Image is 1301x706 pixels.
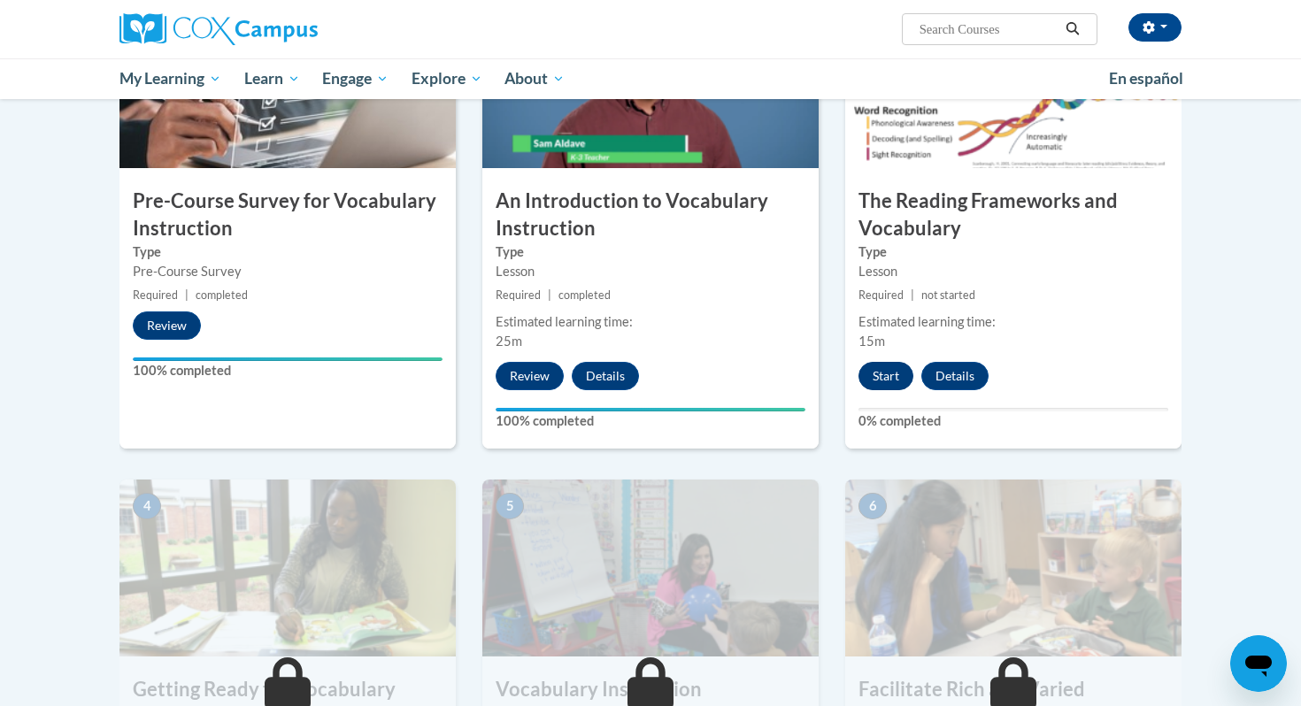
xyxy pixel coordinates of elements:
[858,242,1168,262] label: Type
[482,188,819,242] h3: An Introduction to Vocabulary Instruction
[119,188,456,242] h3: Pre-Course Survey for Vocabulary Instruction
[858,334,885,349] span: 15m
[921,362,989,390] button: Details
[93,58,1208,99] div: Main menu
[1128,13,1182,42] button: Account Settings
[133,311,201,340] button: Review
[119,13,456,45] a: Cox Campus
[504,68,565,89] span: About
[496,334,522,349] span: 25m
[185,288,189,302] span: |
[845,188,1182,242] h3: The Reading Frameworks and Vocabulary
[233,58,312,99] a: Learn
[558,288,611,302] span: completed
[858,493,887,519] span: 6
[400,58,494,99] a: Explore
[496,288,541,302] span: Required
[911,288,914,302] span: |
[482,480,819,656] img: Course Image
[133,242,443,262] label: Type
[1059,19,1086,40] button: Search
[119,480,456,656] img: Course Image
[858,288,904,302] span: Required
[108,58,233,99] a: My Learning
[119,13,318,45] img: Cox Campus
[858,411,1168,431] label: 0% completed
[412,68,482,89] span: Explore
[244,68,300,89] span: Learn
[482,676,819,703] h3: Vocabulary Instruction
[1109,69,1183,88] span: En español
[496,362,564,390] button: Review
[133,357,443,361] div: Your progress
[548,288,551,302] span: |
[1230,635,1287,692] iframe: Button to launch messaging window
[196,288,248,302] span: completed
[921,288,975,302] span: not started
[133,361,443,380] label: 100% completed
[311,58,400,99] a: Engage
[496,242,805,262] label: Type
[1097,60,1195,97] a: En español
[133,288,178,302] span: Required
[572,362,639,390] button: Details
[119,68,221,89] span: My Learning
[496,262,805,281] div: Lesson
[322,68,389,89] span: Engage
[496,312,805,332] div: Estimated learning time:
[496,493,524,519] span: 5
[494,58,577,99] a: About
[918,19,1059,40] input: Search Courses
[845,480,1182,656] img: Course Image
[133,262,443,281] div: Pre-Course Survey
[496,411,805,431] label: 100% completed
[496,408,805,411] div: Your progress
[133,493,161,519] span: 4
[858,262,1168,281] div: Lesson
[858,312,1168,332] div: Estimated learning time:
[858,362,913,390] button: Start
